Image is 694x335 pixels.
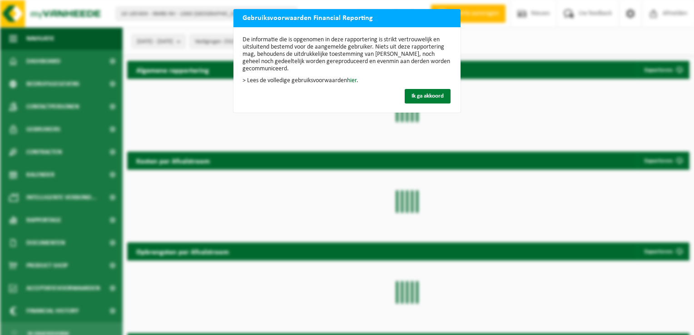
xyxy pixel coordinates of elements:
a: hier [347,77,357,84]
button: Ik ga akkoord [405,89,451,103]
h2: Gebruiksvoorwaarden Financial Reporting [233,9,382,26]
p: > Lees de volledige gebruiksvoorwaarden . [243,77,451,84]
span: Ik ga akkoord [411,93,444,99]
p: De informatie die is opgenomen in deze rapportering is strikt vertrouwelijk en uitsluitend bestem... [243,36,451,73]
